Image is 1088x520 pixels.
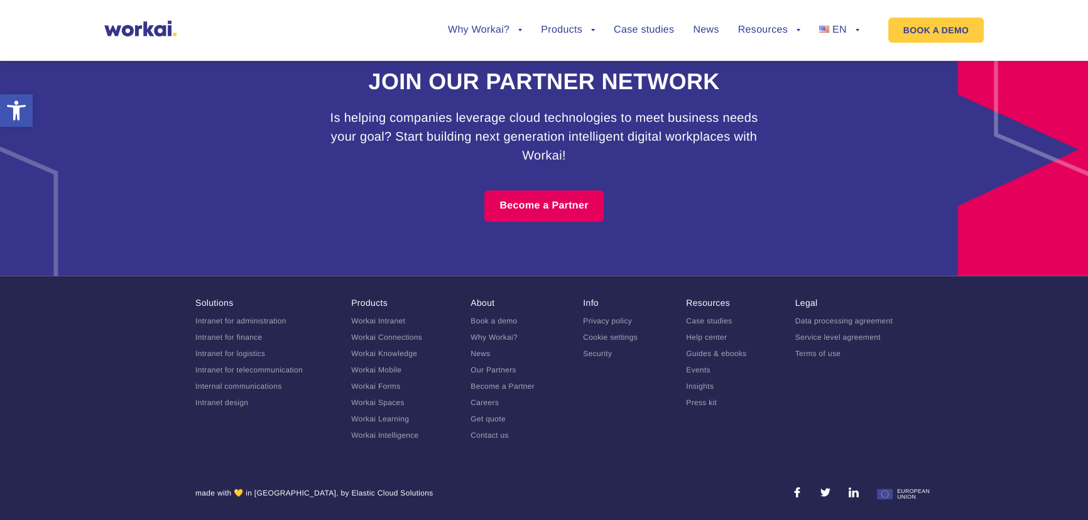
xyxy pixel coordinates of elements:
a: Book a demo [471,317,517,325]
a: Workai Knowledge [351,349,417,358]
a: Privacy policy [583,317,632,325]
a: Legal [795,298,818,308]
a: Press kit [686,398,717,407]
a: About [471,298,494,308]
a: Help center [686,333,727,342]
a: Intranet for administration [195,317,286,325]
a: Products [351,298,388,308]
a: Service level agreement [795,333,881,342]
a: News [693,25,719,35]
a: Resources [686,298,730,308]
a: Security [583,349,612,358]
a: Workai Forms [351,382,400,391]
div: made with 💛 in [GEOGRAPHIC_DATA], by Elastic Cloud Solutions [195,487,433,504]
a: Case studies [614,25,674,35]
a: Internal communications [195,382,281,391]
a: Info [583,298,599,308]
a: Data processing agreement [795,317,893,325]
a: Why Workai? [471,333,518,342]
a: Workai Learning [351,414,409,423]
a: Contact us [471,431,509,440]
a: Get quote [471,414,506,423]
a: Intranet for telecommunication [195,366,303,374]
a: Careers [471,398,499,407]
a: BOOK A DEMO [888,18,984,43]
a: Guides & ebooks [686,349,746,358]
a: Workai Mobile [351,366,401,374]
a: Insights [686,382,714,391]
a: Solutions [195,298,233,308]
a: Workai Intranet [351,317,405,325]
a: Workai Spaces [351,398,405,407]
a: Intranet for finance [195,333,262,342]
a: Our Partners [471,366,516,374]
a: Terms of use [795,349,841,358]
a: Intranet for logistics [195,349,265,358]
a: Why Workai? [448,25,522,35]
a: Intranet design [195,398,248,407]
span: EN [832,24,847,35]
a: News [471,349,490,358]
a: Cookie settings [583,333,638,342]
a: Become a Partner [484,190,603,222]
a: Events [686,366,710,374]
a: Become a Partner [471,382,535,391]
h3: Is helping companies leverage cloud technologies to meet business needs your goal? Start building... [324,109,764,165]
h2: Join our partner network [195,67,893,97]
a: Workai Intelligence [351,431,418,440]
a: Workai Connections [351,333,422,342]
a: Resources [738,25,800,35]
a: Products [541,25,595,35]
a: Case studies [686,317,732,325]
